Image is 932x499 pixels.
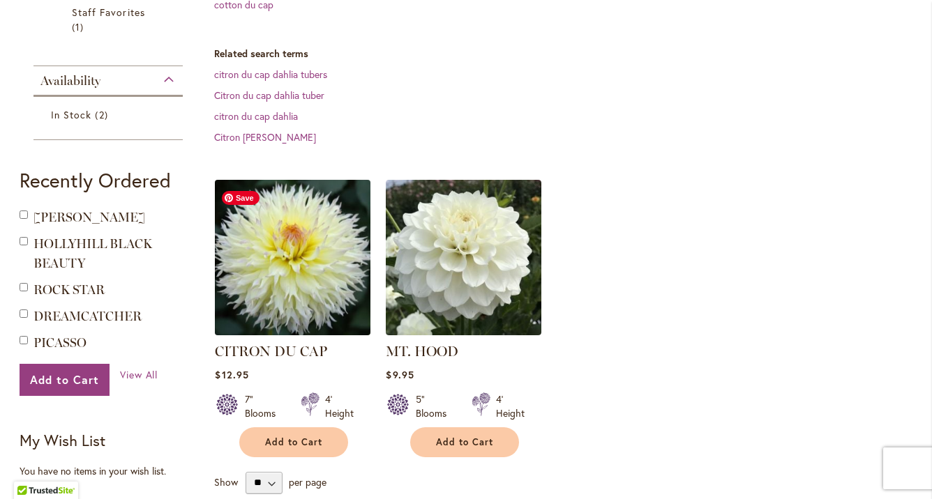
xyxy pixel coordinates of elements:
[386,325,541,338] a: MT. HOOD
[496,392,525,420] div: 4' Height
[95,107,111,122] span: 2
[120,368,158,382] a: View All
[416,392,455,420] div: 5" Blooms
[33,309,142,324] a: DREAMCATCHER
[215,325,370,338] a: CITRON DU CAP
[245,392,284,420] div: 7" Blooms
[289,475,326,488] span: per page
[325,392,354,420] div: 4' Height
[386,343,458,360] a: MT. HOOD
[40,73,100,89] span: Availability
[20,464,206,478] div: You have no items in your wish list.
[214,109,298,123] a: citron du cap dahlia
[33,210,145,225] a: [PERSON_NAME]
[436,436,493,448] span: Add to Cart
[214,68,327,81] a: citron du cap dahlia tubers
[265,436,322,448] span: Add to Cart
[33,335,87,351] a: PICASSO
[20,167,171,193] strong: Recently Ordered
[214,130,316,144] a: Citron [PERSON_NAME]
[72,5,148,34] a: Staff Favorites
[33,282,105,298] a: ROCK STAR
[386,368,414,381] span: $9.95
[214,47,912,61] dt: Related search terms
[51,107,169,122] a: In Stock 2
[72,6,145,19] span: Staff Favorites
[222,191,260,205] span: Save
[72,20,87,34] span: 1
[51,108,91,121] span: In Stock
[10,450,50,489] iframe: Launch Accessibility Center
[20,430,105,450] strong: My Wish List
[20,364,110,396] button: Add to Cart
[211,176,375,339] img: CITRON DU CAP
[386,180,541,335] img: MT. HOOD
[33,236,152,271] a: HOLLYHILL BLACK BEAUTY
[410,427,519,457] button: Add to Cart
[239,427,348,457] button: Add to Cart
[215,368,248,381] span: $12.95
[214,89,324,102] a: Citron du cap dahlia tuber
[215,343,327,360] a: CITRON DU CAP
[30,372,99,387] span: Add to Cart
[214,475,238,488] span: Show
